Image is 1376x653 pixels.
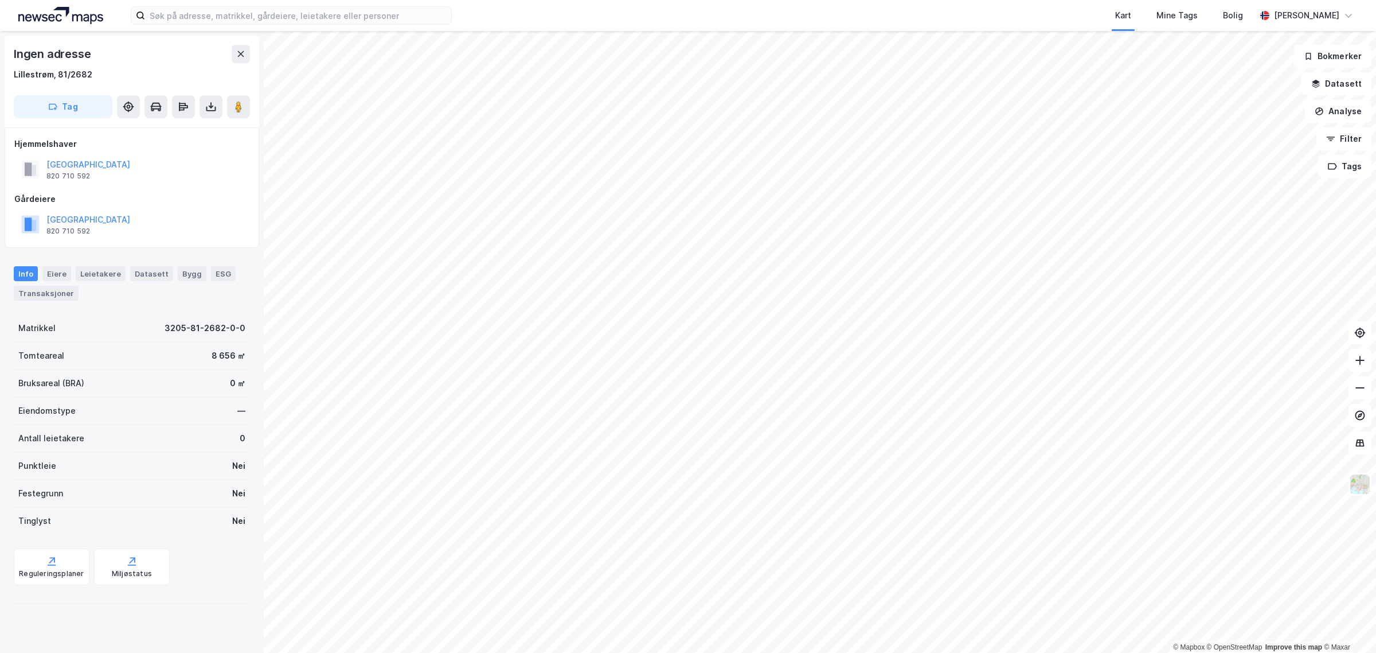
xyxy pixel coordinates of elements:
[1319,598,1376,653] div: Kontrollprogram for chat
[165,321,245,335] div: 3205-81-2682-0-0
[237,404,245,418] div: —
[1115,9,1131,22] div: Kart
[1274,9,1339,22] div: [PERSON_NAME]
[211,266,236,281] div: ESG
[212,349,245,363] div: 8 656 ㎡
[18,376,84,390] div: Bruksareal (BRA)
[230,376,245,390] div: 0 ㎡
[112,569,152,578] div: Miljøstatus
[1318,155,1371,178] button: Tags
[1316,127,1371,150] button: Filter
[1319,598,1376,653] iframe: Chat Widget
[232,514,245,528] div: Nei
[19,569,84,578] div: Reguleringsplaner
[1305,100,1371,123] button: Analyse
[14,68,92,81] div: Lillestrøm, 81/2682
[14,266,38,281] div: Info
[14,137,249,151] div: Hjemmelshaver
[18,459,56,473] div: Punktleie
[14,192,249,206] div: Gårdeiere
[46,227,90,236] div: 820 710 592
[1301,72,1371,95] button: Datasett
[14,45,93,63] div: Ingen adresse
[130,266,173,281] div: Datasett
[145,7,451,24] input: Søk på adresse, matrikkel, gårdeiere, leietakere eller personer
[18,487,63,500] div: Festegrunn
[76,266,126,281] div: Leietakere
[18,514,51,528] div: Tinglyst
[14,286,79,301] div: Transaksjoner
[14,95,112,118] button: Tag
[240,432,245,445] div: 0
[46,172,90,181] div: 820 710 592
[178,266,206,281] div: Bygg
[1156,9,1198,22] div: Mine Tags
[1349,473,1371,495] img: Z
[18,349,64,363] div: Tomteareal
[1207,643,1262,651] a: OpenStreetMap
[18,7,103,24] img: logo.a4113a55bc3d86da70a041830d287a7e.svg
[1294,45,1371,68] button: Bokmerker
[232,487,245,500] div: Nei
[1173,643,1205,651] a: Mapbox
[18,432,84,445] div: Antall leietakere
[18,321,56,335] div: Matrikkel
[1223,9,1243,22] div: Bolig
[42,266,71,281] div: Eiere
[1265,643,1322,651] a: Improve this map
[18,404,76,418] div: Eiendomstype
[232,459,245,473] div: Nei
